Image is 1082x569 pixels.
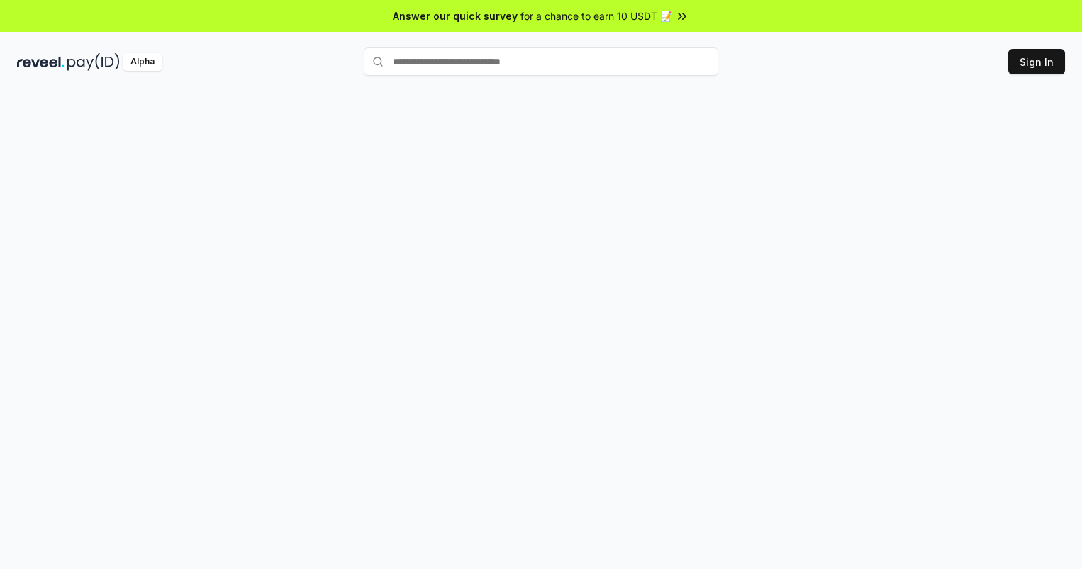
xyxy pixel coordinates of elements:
div: Alpha [123,53,162,71]
span: Answer our quick survey [393,9,518,23]
img: pay_id [67,53,120,71]
button: Sign In [1008,49,1065,74]
span: for a chance to earn 10 USDT 📝 [520,9,672,23]
img: reveel_dark [17,53,65,71]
